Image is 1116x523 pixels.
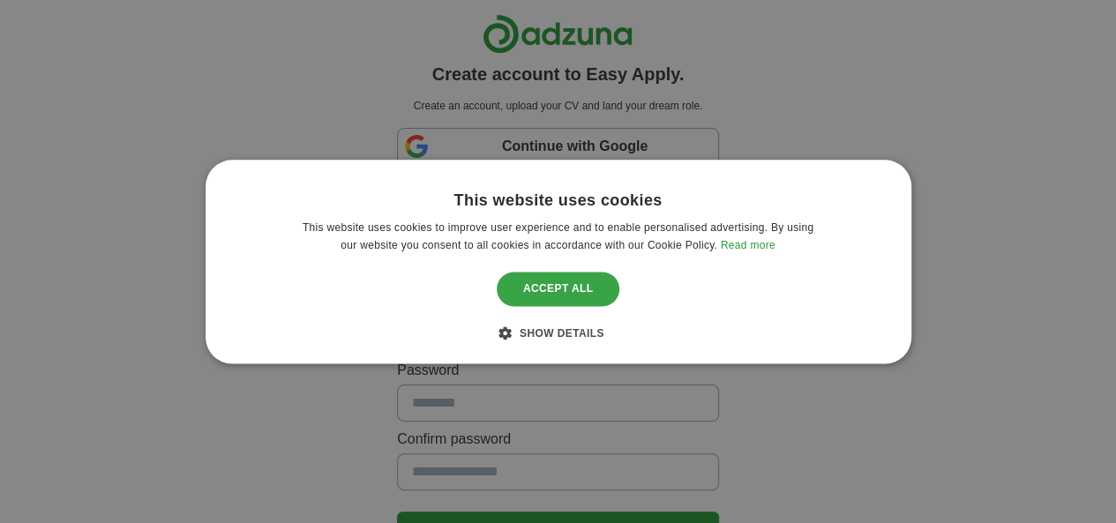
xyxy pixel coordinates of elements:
div: This website uses cookies [453,191,662,211]
div: Accept all [497,273,620,306]
div: Cookie consent dialog [206,160,911,363]
div: Show details [512,324,604,341]
a: Read more, opens a new window [721,239,775,251]
span: This website uses cookies to improve user experience and to enable personalised advertising. By u... [303,221,813,251]
span: Show details [520,327,604,340]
